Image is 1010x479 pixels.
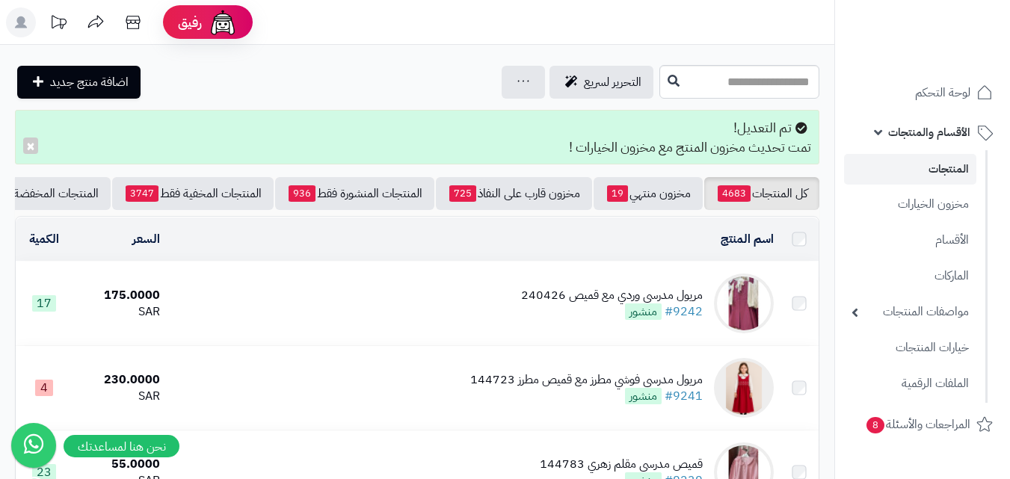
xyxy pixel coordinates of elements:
div: 230.0000 [79,371,161,389]
a: الملفات الرقمية [844,368,976,400]
span: 4 [35,380,53,396]
span: منشور [625,388,662,404]
img: ai-face.png [208,7,238,37]
a: #9242 [665,303,703,321]
div: مريول مدرسي وردي مع قميص 240426 [521,287,703,304]
a: #9241 [665,387,703,405]
span: اضافة منتج جديد [50,73,129,91]
a: المنتجات [844,154,976,185]
span: 19 [607,185,628,202]
a: لوحة التحكم [844,75,1001,111]
span: منشور [625,303,662,320]
a: المراجعات والأسئلة8 [844,407,1001,442]
img: مريول مدرسي فوشي مطرز مع قميص مطرز 144723 [714,358,774,418]
div: SAR [79,303,161,321]
a: خيارات المنتجات [844,332,976,364]
span: 8 [866,417,884,433]
div: SAR [79,388,161,405]
a: مواصفات المنتجات [844,296,976,328]
a: الأقسام [844,224,976,256]
span: التحرير لسريع [584,73,641,91]
span: 4683 [718,185,751,202]
a: مخزون الخيارات [844,188,976,220]
div: قميص مدرسي مقلم زهري 144783 [540,456,703,473]
span: رفيق [178,13,202,31]
span: 17 [32,295,56,312]
div: مريول مدرسي فوشي مطرز مع قميص مطرز 144723 [470,371,703,389]
span: 725 [449,185,476,202]
div: تم التعديل! تمت تحديث مخزون المنتج مع مخزون الخيارات ! [15,110,819,164]
a: مخزون منتهي19 [594,177,703,210]
a: اسم المنتج [721,230,774,248]
button: × [23,137,38,154]
span: لوحة التحكم [915,82,970,103]
a: المنتجات المنشورة فقط936 [275,177,434,210]
span: الأقسام والمنتجات [888,122,970,143]
div: 175.0000 [79,287,161,304]
a: الكمية [29,230,59,248]
img: مريول مدرسي وردي مع قميص 240426 [714,274,774,333]
a: تحديثات المنصة [40,7,77,41]
span: المراجعات والأسئلة [865,414,970,435]
span: 936 [289,185,315,202]
a: التحرير لسريع [549,66,653,99]
div: 55.0000 [79,456,161,473]
a: الماركات [844,260,976,292]
a: المنتجات المخفية فقط3747 [112,177,274,210]
span: 3747 [126,185,158,202]
a: مخزون قارب على النفاذ725 [436,177,592,210]
a: اضافة منتج جديد [17,66,141,99]
a: كل المنتجات4683 [704,177,819,210]
a: السعر [132,230,160,248]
